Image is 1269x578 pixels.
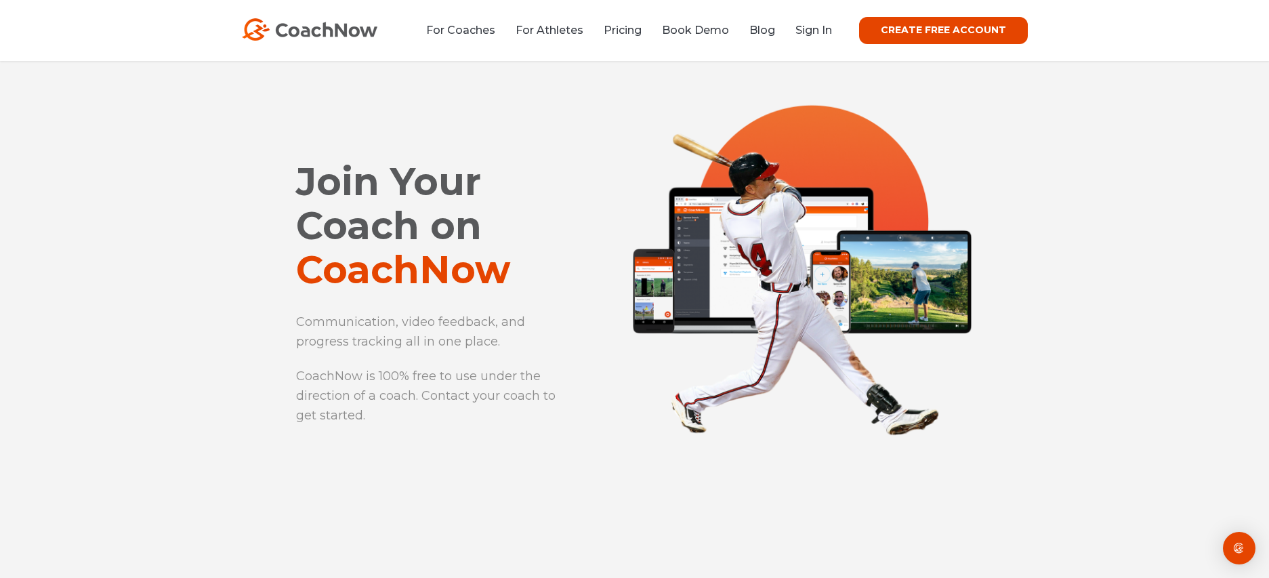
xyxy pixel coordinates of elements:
a: Book Demo [662,24,729,37]
p: CoachNow is 100% free to use under the direction of a coach. Contact your coach to get started. [296,367,570,426]
a: For Athletes [516,24,583,37]
a: Pricing [604,24,642,37]
span: CoachNow [296,247,510,293]
a: For Coaches [426,24,495,37]
div: Open Intercom Messenger [1223,532,1255,564]
a: CREATE FREE ACCOUNT [859,17,1028,44]
img: CoachNow for Athletes [590,37,1014,461]
p: Communication, video feedback, and progress tracking all in one place. [296,312,570,352]
a: Sign In [795,24,832,37]
a: Blog [749,24,775,37]
span: Join Your Coach on [296,159,482,249]
img: CoachNow Logo [242,18,377,41]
